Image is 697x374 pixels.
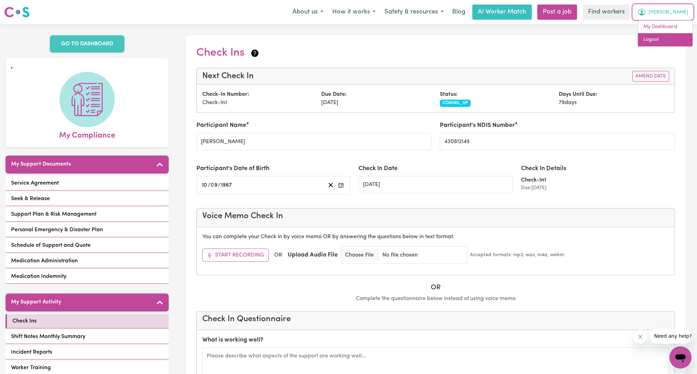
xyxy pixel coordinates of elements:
[448,4,470,20] a: Blog
[288,5,328,19] button: About us
[638,33,693,46] a: Logout
[6,345,169,359] a: Incident Reports
[650,328,691,344] iframe: Message from company
[202,336,263,345] label: What is working well?
[472,4,532,20] a: AI Worker Match
[11,72,163,142] a: My Compliance
[638,20,693,34] a: My Dashboard
[633,5,693,19] button: My Account
[638,20,693,47] div: My Account
[11,210,96,218] span: Support Plan & Risk Management
[11,364,51,372] span: Worker Training
[6,293,169,311] button: My Support Activity
[632,71,669,82] button: Amend Date
[321,92,347,97] strong: Due Date:
[11,241,91,250] span: Schedule of Support and Quote
[669,346,691,368] iframe: Button to launch messaging window
[6,156,169,174] button: My Support Documents
[583,4,630,20] a: Find workers
[211,180,218,190] input: --
[208,182,211,188] span: /
[6,254,169,268] a: Medication Administration
[12,317,37,325] span: Check Ins
[202,233,669,241] p: You can complete your Check In by voice memo OR by answering the questions below in text format.
[537,4,577,20] a: Post a job
[440,121,515,130] label: Participant's NDIS Number
[202,211,669,221] h4: Voice Memo Check In
[11,195,50,203] span: Seek & Release
[202,92,249,97] strong: Check-In Number:
[6,270,169,284] a: Medication Indemnity
[202,71,254,81] h4: Next Check In
[221,180,232,190] input: ----
[440,92,458,97] strong: Status:
[470,251,564,259] small: Accepted formats: mp3, wav, m4a, webm
[202,180,208,190] input: --
[11,272,66,281] span: Medication Indemnity
[11,299,61,306] h5: My Support Activity
[59,127,115,142] span: My Compliance
[521,164,566,173] label: Check In Details
[11,333,85,341] span: Shift Notes Monthly Summary
[198,90,317,107] div: Check-In 1
[6,330,169,344] a: Shift Notes Monthly Summary
[288,251,338,260] label: Upload Audio File
[6,176,169,190] a: Service Agreement
[11,179,59,187] span: Service Agreement
[555,90,673,107] div: 79 days
[633,330,647,344] iframe: Close message
[218,182,221,188] span: /
[6,314,169,328] a: Check Ins
[6,192,169,206] a: Seek & Release
[11,161,71,168] h5: My Support Documents
[359,164,398,173] label: Check In Date
[50,35,124,53] a: GO TO DASHBOARD
[202,314,669,324] h4: Check In Questionnaire
[521,184,675,191] div: Due: [DATE]
[4,6,30,18] img: Careseekers logo
[196,164,269,173] label: Participant's Date of Birth
[196,294,675,303] p: Complete the questionnaire below instead of using voice memo
[196,283,675,292] h5: OR
[202,249,269,262] button: Start Recording
[6,239,169,253] a: Schedule of Support and Quote
[6,207,169,222] a: Support Plan & Risk Management
[4,4,30,20] a: Careseekers logo
[521,177,546,183] strong: Check-In 1
[4,5,42,10] span: Need any help?
[211,183,214,188] span: 0
[440,100,471,106] span: COMING_UP
[6,223,169,237] a: Personal Emergency & Disaster Plan
[11,226,103,234] span: Personal Emergency & Disaster Plan
[649,9,688,16] span: [PERSON_NAME]
[559,92,597,97] strong: Days Until Due:
[196,121,246,130] label: Participant Name
[196,46,260,59] h2: Check Ins
[274,251,282,259] span: OR
[317,90,436,107] div: [DATE]
[380,5,448,19] button: Safety & resources
[11,257,78,265] span: Medication Administration
[11,348,52,356] span: Incident Reports
[328,5,380,19] button: How it works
